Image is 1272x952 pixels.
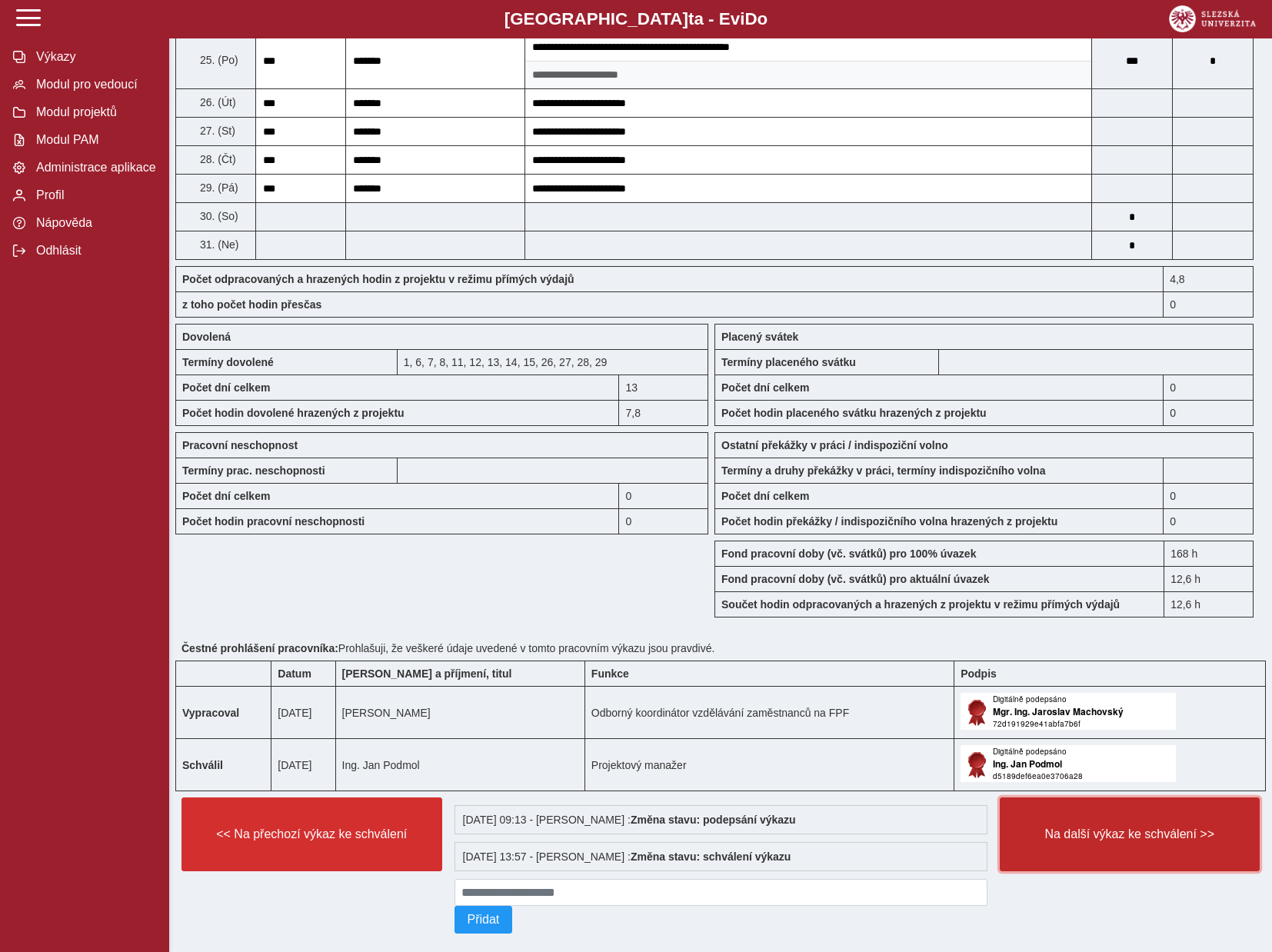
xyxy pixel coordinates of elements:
b: Součet hodin odpracovaných a hrazených z projektu v režimu přímých výdajů [721,598,1120,611]
span: << Na přechozí výkaz ke schválení [195,827,429,841]
b: [GEOGRAPHIC_DATA] a - Evi [46,9,1226,29]
b: Funkce [591,667,629,680]
span: Výkazy [32,50,156,64]
div: Prohlašuji, že veškeré údaje uvedené v tomto pracovním výkazu jsou pravdivé. [175,636,1266,661]
b: Čestné prohlášení pracovníka: [181,642,338,654]
div: 13 [619,374,708,400]
div: 12,6 h [1164,566,1254,591]
div: 0 [1164,291,1254,318]
button: Přidat [455,906,513,934]
div: 1, 6, 7, 8, 11, 12, 13, 14, 15, 26, 27, 28, 29 [398,349,708,374]
div: 12,6 h [1164,591,1254,617]
div: 0 [1164,508,1254,534]
span: t [688,9,694,28]
b: Termíny prac. neschopnosti [182,464,325,477]
div: 7,8 [619,400,708,426]
b: Počet dní celkem [182,381,270,394]
span: 26. (Út) [197,96,236,108]
b: Změna stavu: podepsání výkazu [631,814,796,826]
b: Počet hodin placeného svátku hrazených z projektu [721,407,987,419]
img: logo_web_su.png [1169,5,1256,32]
td: Odborný koordinátor vzdělávání zaměstnanců na FPF [584,687,954,739]
div: 0 [1164,483,1254,508]
b: Termíny dovolené [182,356,274,368]
b: Fond pracovní doby (vč. svátků) pro aktuální úvazek [721,573,990,585]
b: Datum [278,667,311,680]
b: z toho počet hodin přesčas [182,298,321,311]
span: Nápověda [32,216,156,230]
img: Digitálně podepsáno uživatelem [961,693,1176,730]
b: Dovolená [182,331,231,343]
span: 25. (Po) [197,54,238,66]
span: Modul PAM [32,133,156,147]
b: Termíny a druhy překážky v práci, termíny indispozičního volna [721,464,1045,477]
div: [DATE] 13:57 - [PERSON_NAME] : [455,842,987,871]
b: Počet dní celkem [182,490,270,502]
span: o [758,9,768,28]
span: 27. (St) [197,125,235,137]
b: Počet odpracovaných a hrazených hodin z projektu v režimu přímých výdajů [182,273,574,285]
b: Ostatní překážky v práci / indispoziční volno [721,439,948,451]
span: [DATE] [278,759,311,771]
b: Termíny placeného svátku [721,356,856,368]
b: Změna stavu: schválení výkazu [631,850,791,863]
td: Ing. Jan Podmol [335,739,584,791]
span: Přidat [468,913,500,927]
b: Počet hodin překážky / indispozičního volna hrazených z projektu [721,515,1057,528]
b: [PERSON_NAME] a příjmení, titul [342,667,512,680]
span: Odhlásit [32,244,156,258]
button: << Na přechozí výkaz ke schválení [181,797,442,871]
span: 31. (Ne) [197,238,239,251]
b: Pracovní neschopnost [182,439,298,451]
td: Projektový manažer [584,739,954,791]
span: [DATE] [278,707,311,719]
div: 0 [1164,374,1254,400]
span: Profil [32,188,156,202]
div: 0 [1164,400,1254,426]
span: Modul projektů [32,105,156,119]
div: 4,8 [1164,266,1254,291]
div: 168 h [1164,541,1254,566]
span: D [744,9,757,28]
b: Vypracoval [182,707,239,719]
b: Fond pracovní doby (vč. svátků) pro 100% úvazek [721,548,976,560]
b: Podpis [961,667,997,680]
b: Počet hodin pracovní neschopnosti [182,515,365,528]
span: 28. (Čt) [197,153,236,165]
b: Počet hodin dovolené hrazených z projektu [182,407,405,419]
img: Digitálně podepsáno schvalovatelem [961,745,1176,782]
div: [DATE] 09:13 - [PERSON_NAME] : [455,805,987,834]
b: Placený svátek [721,331,798,343]
span: Na další výkaz ke schválení >> [1013,827,1247,841]
div: 0 [619,483,708,508]
td: [PERSON_NAME] [335,687,584,739]
span: 29. (Pá) [197,181,238,194]
b: Schválil [182,759,223,771]
b: Počet dní celkem [721,490,809,502]
div: 0 [619,508,708,534]
span: 30. (So) [197,210,238,222]
button: Na další výkaz ke schválení >> [1000,797,1260,871]
span: Administrace aplikace [32,161,156,175]
span: Modul pro vedoucí [32,78,156,92]
b: Počet dní celkem [721,381,809,394]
